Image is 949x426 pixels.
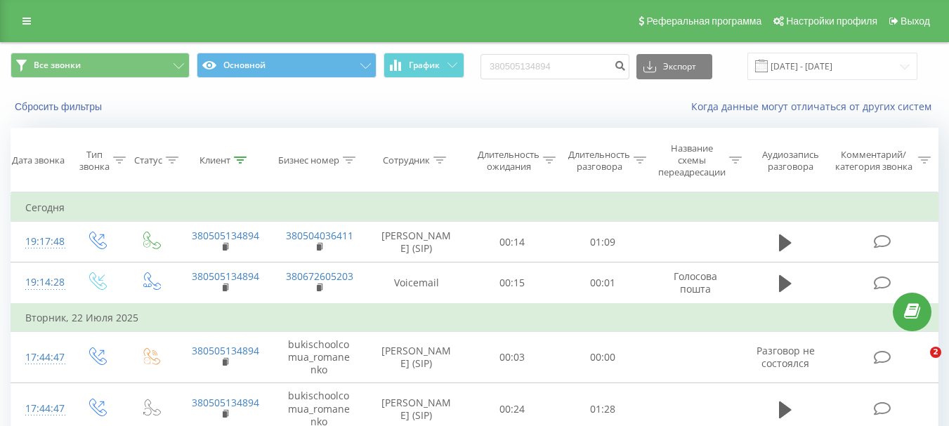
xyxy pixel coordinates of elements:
td: Voicemail [366,262,467,304]
input: Поиск по номеру [480,54,629,79]
span: Реферальная программа [646,15,761,27]
button: Экспорт [636,54,712,79]
div: Дата звонка [12,154,65,166]
td: Сегодня [11,194,938,222]
td: [PERSON_NAME] (SIP) [366,331,467,383]
button: График [384,53,464,78]
div: Длительность разговора [568,149,630,173]
a: 380505134894 [192,229,259,242]
td: 00:14 [467,222,558,262]
div: Комментарий/категория звонка [832,149,915,173]
a: 380505134894 [192,396,259,409]
span: График [409,60,440,70]
div: Клиент [199,154,230,166]
div: Аудиозапись разговора [755,149,826,173]
div: Название схемы переадресации [658,142,726,178]
iframe: Intercom live chat [901,347,935,380]
span: Выход [901,15,930,27]
button: Основной [197,53,376,78]
span: Все звонки [34,60,81,71]
div: Тип звонка [79,149,110,173]
div: 17:44:47 [25,344,55,371]
td: bukischoolcomua_romanenko [272,331,366,383]
div: 19:17:48 [25,228,55,255]
div: Статус [134,154,162,166]
td: 00:15 [467,262,558,304]
a: 380672605203 [286,269,353,283]
a: Когда данные могут отличаться от других систем [691,100,938,113]
span: 2 [930,347,941,358]
div: 17:44:47 [25,395,55,422]
td: 00:03 [467,331,558,383]
a: 380504036411 [286,229,353,242]
div: Сотрудник [383,154,430,166]
span: Разговор не состоялся [757,344,815,370]
td: 00:00 [558,331,648,383]
td: Вторник, 22 Июля 2025 [11,304,938,332]
button: Сбросить фильтры [11,100,109,113]
span: Настройки профиля [786,15,877,27]
div: Бизнес номер [278,154,339,166]
div: Длительность ожидания [478,149,539,173]
td: Голосова пошта [648,262,742,304]
a: 380505134894 [192,269,259,283]
button: Все звонки [11,53,190,78]
td: 01:09 [558,222,648,262]
td: [PERSON_NAME] (SIP) [366,222,467,262]
div: 19:14:28 [25,269,55,296]
a: 380505134894 [192,344,259,357]
td: 00:01 [558,262,648,304]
